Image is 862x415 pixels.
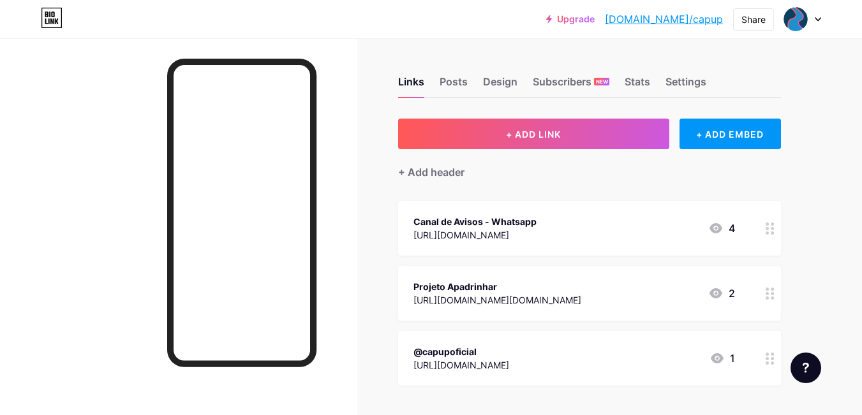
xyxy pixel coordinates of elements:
[625,74,650,97] div: Stats
[506,129,561,140] span: + ADD LINK
[680,119,781,149] div: + ADD EMBED
[440,74,468,97] div: Posts
[605,11,723,27] a: [DOMAIN_NAME]/capup
[413,215,537,228] div: Canal de Avisos - Whatsapp
[398,74,424,97] div: Links
[398,119,669,149] button: + ADD LINK
[413,345,509,358] div: @capupoficial
[596,78,608,85] span: NEW
[546,14,595,24] a: Upgrade
[533,74,609,97] div: Subscribers
[665,74,706,97] div: Settings
[413,293,581,307] div: [URL][DOMAIN_NAME][DOMAIN_NAME]
[413,358,509,372] div: [URL][DOMAIN_NAME]
[413,280,581,293] div: Projeto Apadrinhar
[710,351,735,366] div: 1
[483,74,517,97] div: Design
[741,13,766,26] div: Share
[413,228,537,242] div: [URL][DOMAIN_NAME]
[708,286,735,301] div: 2
[784,7,808,31] img: capup
[708,221,735,236] div: 4
[398,164,464,180] div: + Add header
